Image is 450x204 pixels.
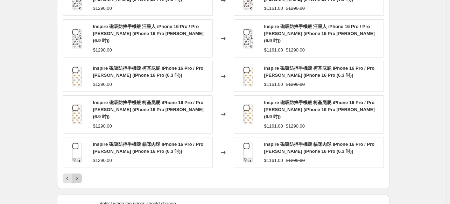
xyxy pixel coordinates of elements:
[93,66,204,78] span: Inspire 磁吸防摔手機殼 柯基屁屁 iPhone 16 Pro / Pro [PERSON_NAME] (iPhone 16 Pro (6.3 吋))
[93,24,204,43] span: Inspire 磁吸防摔手機殼 汪星人 iPhone 16 Pro / Pro [PERSON_NAME] (iPhone 16 Pro [PERSON_NAME] (6.9 吋))
[63,174,72,183] button: Previous
[93,123,112,130] div: $1290.00
[264,157,283,164] div: $1161.00
[264,81,283,88] div: $1161.00
[238,142,259,163] img: 4e3b35fb957808ef233ef76ef1c253a2_80x.jpg
[264,24,375,43] span: Inspire 磁吸防摔手機殼 汪星人 iPhone 16 Pro / Pro [PERSON_NAME] (iPhone 16 Pro [PERSON_NAME] (6.9 吋))
[93,100,204,119] span: Inspire 磁吸防摔手機殼 柯基屁屁 iPhone 16 Pro / Pro [PERSON_NAME] (iPhone 16 Pro [PERSON_NAME] (6.9 吋))
[72,174,82,183] button: Next
[66,66,87,87] img: 4c11420052b6e9c24c2e3e5bb6d25fae_80x.jpg
[93,142,204,154] span: Inspire 磁吸防摔手機殼 貓咪肉球 iPhone 16 Pro / Pro [PERSON_NAME] (iPhone 16 Pro (6.3 吋))
[93,5,112,12] div: $1290.00
[93,81,112,88] div: $1290.00
[264,5,283,12] div: $1161.00
[238,66,259,87] img: 4c11420052b6e9c24c2e3e5bb6d25fae_80x.jpg
[66,104,87,125] img: 4c11420052b6e9c24c2e3e5bb6d25fae_80x.jpg
[66,28,87,49] img: f549668228afc070d18f835beafe1d2e_80x.jpg
[93,157,112,164] div: $1290.00
[286,81,305,88] strike: $1290.00
[264,66,375,78] span: Inspire 磁吸防摔手機殼 柯基屁屁 iPhone 16 Pro / Pro [PERSON_NAME] (iPhone 16 Pro (6.3 吋))
[286,47,305,54] strike: $1290.00
[286,157,305,164] strike: $1290.00
[264,100,375,119] span: Inspire 磁吸防摔手機殼 柯基屁屁 iPhone 16 Pro / Pro [PERSON_NAME] (iPhone 16 Pro [PERSON_NAME] (6.9 吋))
[286,5,305,12] strike: $1290.00
[93,47,112,54] div: $1290.00
[63,174,82,183] nav: Pagination
[264,142,375,154] span: Inspire 磁吸防摔手機殼 貓咪肉球 iPhone 16 Pro / Pro [PERSON_NAME] (iPhone 16 Pro (6.3 吋))
[264,47,283,54] div: $1161.00
[238,104,259,125] img: 4c11420052b6e9c24c2e3e5bb6d25fae_80x.jpg
[66,142,87,163] img: 4e3b35fb957808ef233ef76ef1c253a2_80x.jpg
[238,28,259,49] img: f549668228afc070d18f835beafe1d2e_80x.jpg
[264,123,283,130] div: $1161.00
[286,123,305,130] strike: $1290.00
